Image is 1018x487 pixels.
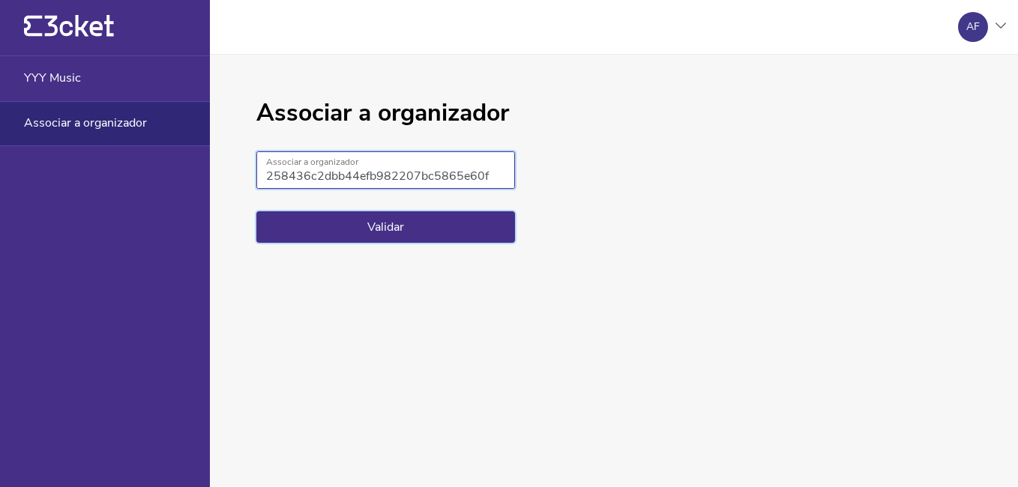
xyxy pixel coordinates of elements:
[24,116,147,130] span: Associar a organizador
[256,151,515,189] input: Associar a organizador
[256,100,515,127] h1: Associar a organizador
[24,30,114,40] a: {' '}
[256,211,515,243] button: Validar
[24,16,42,37] g: {' '}
[24,71,81,85] span: YYY Music
[966,21,980,33] div: AF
